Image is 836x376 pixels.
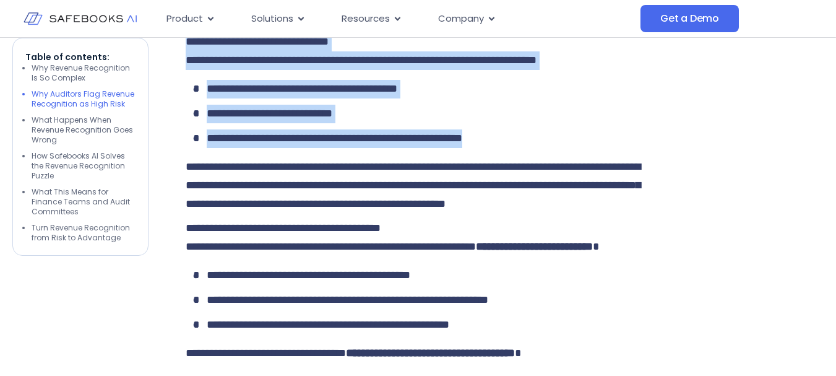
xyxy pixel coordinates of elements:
li: Why Revenue Recognition Is So Complex [32,63,136,83]
div: Menu Toggle [157,7,640,31]
a: Get a Demo [640,5,739,32]
span: Product [166,12,203,26]
span: Resources [342,12,390,26]
li: How Safebooks AI Solves the Revenue Recognition Puzzle [32,151,136,181]
li: Turn Revenue Recognition from Risk to Advantage [32,223,136,243]
nav: Menu [157,7,640,31]
p: Table of contents: [25,51,136,63]
span: Company [438,12,484,26]
li: What This Means for Finance Teams and Audit Committees [32,187,136,217]
span: Solutions [251,12,293,26]
span: Get a Demo [660,12,719,25]
li: What Happens When Revenue Recognition Goes Wrong [32,115,136,145]
li: Why Auditors Flag Revenue Recognition as High Risk [32,89,136,109]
